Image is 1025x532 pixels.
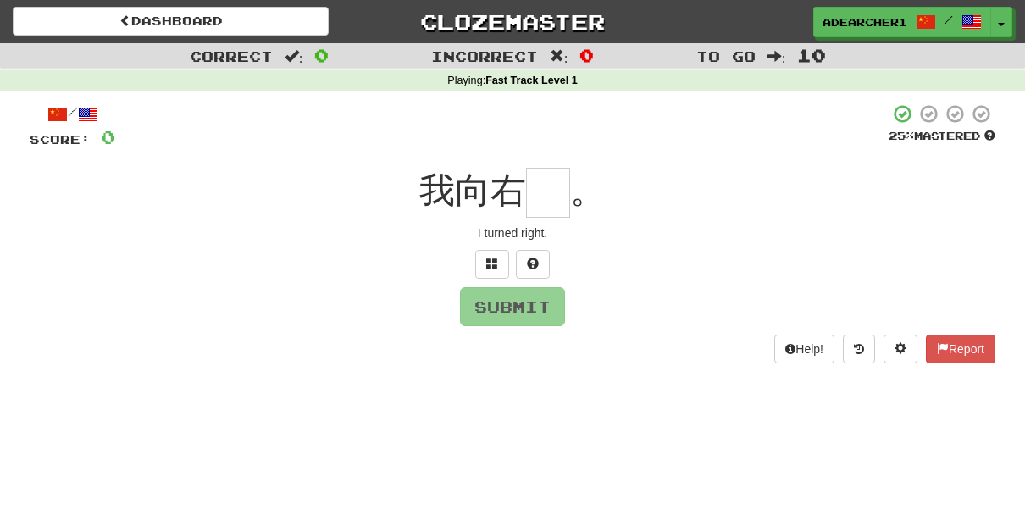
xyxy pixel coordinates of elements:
[797,45,826,65] span: 10
[30,132,91,147] span: Score:
[926,335,995,363] button: Report
[550,49,568,64] span: :
[485,75,578,86] strong: Fast Track Level 1
[30,224,995,241] div: I turned right.
[945,14,953,25] span: /
[774,335,834,363] button: Help!
[823,14,907,30] span: adearcher1
[285,49,303,64] span: :
[813,7,991,37] a: adearcher1 /
[190,47,273,64] span: Correct
[101,126,115,147] span: 0
[579,45,594,65] span: 0
[419,170,526,210] span: 我向右
[354,7,670,36] a: Clozemaster
[431,47,538,64] span: Incorrect
[889,129,914,142] span: 25 %
[30,103,115,125] div: /
[767,49,786,64] span: :
[13,7,329,36] a: Dashboard
[570,170,606,210] span: 。
[314,45,329,65] span: 0
[843,335,875,363] button: Round history (alt+y)
[889,129,995,144] div: Mastered
[460,287,565,326] button: Submit
[516,250,550,279] button: Single letter hint - you only get 1 per sentence and score half the points! alt+h
[696,47,756,64] span: To go
[475,250,509,279] button: Switch sentence to multiple choice alt+p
